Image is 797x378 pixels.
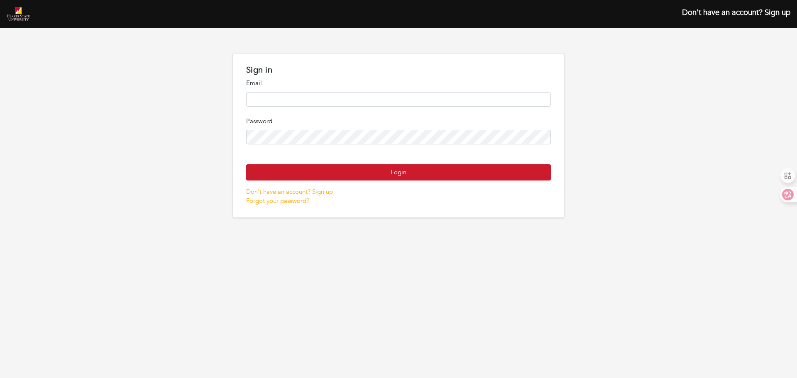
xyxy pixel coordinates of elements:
p: Email [246,78,551,88]
a: Don't have an account? Sign up [246,188,333,196]
h1: Sign in [246,65,551,75]
a: Forgot your password? [246,197,309,205]
p: Password [246,117,551,126]
a: Don't have an account? Sign up [682,7,790,18]
button: Login [246,164,551,180]
img: ferris-state-university-1.png [7,7,30,21]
